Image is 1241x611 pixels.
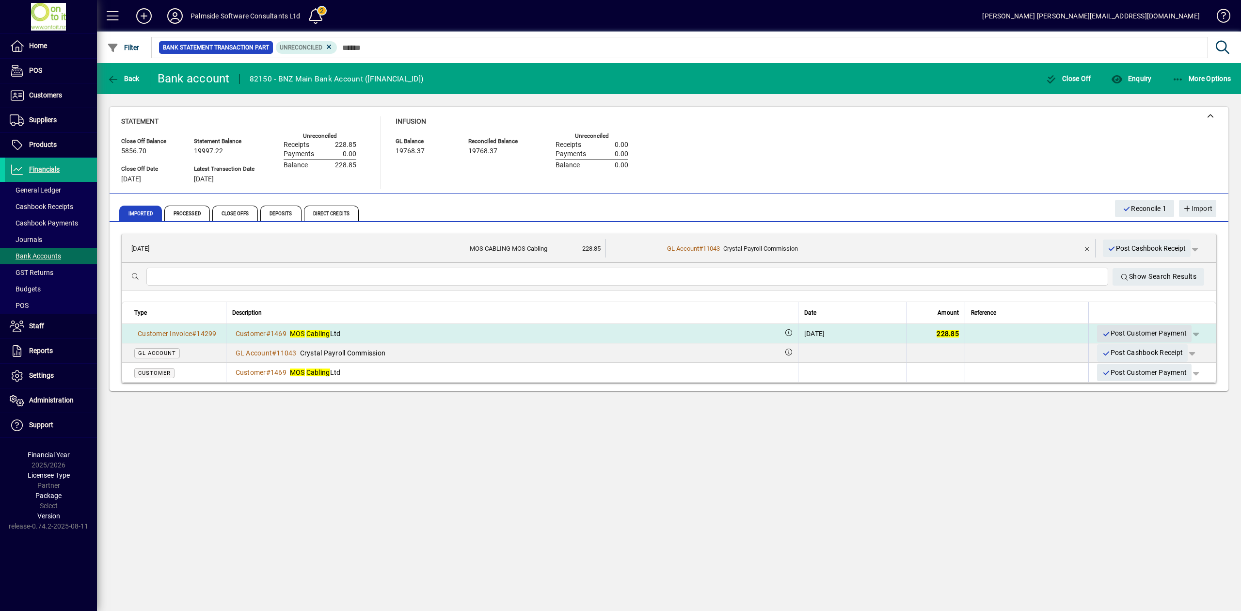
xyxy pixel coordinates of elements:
a: Customer#1469 [232,328,290,339]
a: Budgets [5,281,97,297]
span: GL Balance [396,138,454,145]
span: # [266,369,270,376]
div: Bank account [158,71,230,86]
span: GL Account [667,245,699,252]
em: Cabling [306,330,330,338]
span: Licensee Type [28,471,70,479]
span: Cashbook Receipts [10,203,73,210]
div: [PERSON_NAME] [PERSON_NAME][EMAIL_ADDRESS][DOMAIN_NAME] [982,8,1200,24]
span: Description [232,307,262,318]
td: [DATE] [127,239,172,257]
span: Settings [29,371,54,379]
span: Enquiry [1111,75,1151,82]
span: 19997.22 [194,147,223,155]
span: Ltd [290,369,341,376]
span: Bank Statement Transaction Part [163,43,269,52]
a: GL Account#11043 [232,348,300,358]
span: Ltd [290,330,341,338]
span: Receipts [556,141,581,149]
button: Post Customer Payment [1097,325,1192,342]
a: Customers [5,83,97,108]
span: POS [10,302,29,309]
button: Back [105,70,142,87]
span: More Options [1172,75,1231,82]
span: [DATE] [194,176,214,183]
span: Payments [556,150,586,158]
span: Close Off Date [121,166,179,172]
span: Reference [971,307,996,318]
span: Receipts [284,141,309,149]
em: Cabling [306,369,330,376]
span: 11043 [703,245,720,252]
span: Close Offs [212,206,258,221]
span: Customer [236,330,266,338]
span: Administration [29,396,74,404]
span: Journals [10,236,42,243]
a: GST Returns [5,264,97,281]
a: POS [5,297,97,314]
button: Post Cashbook Receipt [1097,344,1188,362]
span: Customer [236,369,266,376]
span: 0.00 [343,150,356,158]
div: [DATE] [804,329,825,338]
span: Crystal Payroll Commission [300,349,386,357]
span: Direct Credits [304,206,359,221]
span: Post Cashbook Receipt [1102,345,1183,361]
a: Suppliers [5,108,97,132]
button: Remove [1080,241,1095,256]
span: Balance [556,161,580,169]
span: Balance [284,161,308,169]
span: Reconciled Balance [468,138,526,145]
a: POS [5,59,97,83]
span: # [192,330,196,338]
span: POS [29,66,42,74]
span: Bank Accounts [10,252,61,260]
span: Show Search Results [1120,269,1196,285]
button: Close Off [1043,70,1094,87]
a: Knowledge Base [1209,2,1229,33]
button: Profile [159,7,191,25]
span: Customer Invoice [138,330,192,338]
button: Add [128,7,159,25]
span: 0.00 [615,161,628,169]
span: Filter [107,44,140,51]
a: Home [5,34,97,58]
span: Reconcile 1 [1123,201,1166,217]
a: Journals [5,231,97,248]
button: Post Cashbook Receipt [1103,240,1191,257]
a: GL Account#11043 [664,243,723,254]
span: Staff [29,322,44,330]
app-page-header-button: Back [97,70,150,87]
a: Bank Accounts [5,248,97,264]
a: Support [5,413,97,437]
span: Deposits [260,206,302,221]
div: Palmside Software Consultants Ltd [191,8,300,24]
span: 228.85 [335,141,356,149]
a: Customer Invoice#14299 [134,328,220,339]
span: Financials [29,165,60,173]
span: 0.00 [615,141,628,149]
span: Financial Year [28,451,70,459]
button: Enquiry [1109,70,1154,87]
span: Back [107,75,140,82]
span: Post Customer Payment [1102,325,1187,341]
button: Filter [105,39,142,56]
div: 82150 - BNZ Main Bank Account ([FINANCIAL_ID]) [250,71,424,87]
div: MOS CABLING MOS Cabling [172,244,547,254]
span: GST Returns [10,269,53,276]
em: MOS [290,330,305,338]
span: Cashbook Payments [10,219,78,227]
span: Imported [119,206,162,221]
a: Cashbook Payments [5,215,97,231]
span: GL Account [236,349,272,357]
span: Suppliers [29,116,57,124]
span: Customer [138,370,171,376]
span: [DATE] [121,176,141,183]
a: Cashbook Receipts [5,198,97,215]
span: 11043 [276,349,296,357]
span: 0.00 [615,150,628,158]
em: MOS [290,369,305,376]
span: 1469 [270,369,286,376]
span: 19768.37 [468,147,497,155]
span: 228.85 [335,161,356,169]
